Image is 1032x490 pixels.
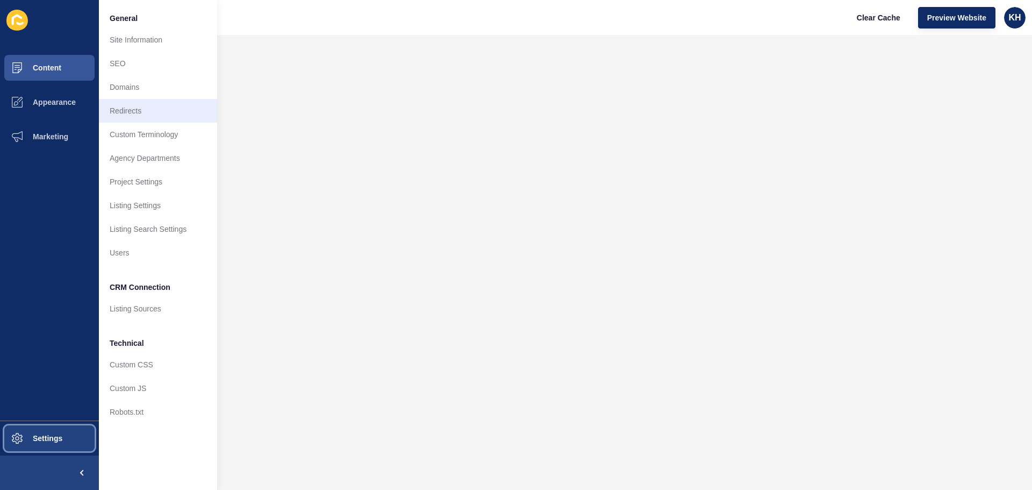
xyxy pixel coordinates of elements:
a: Custom JS [99,377,217,400]
span: Preview Website [927,12,986,23]
a: Robots.txt [99,400,217,424]
button: Preview Website [918,7,995,29]
a: Custom CSS [99,353,217,377]
a: SEO [99,52,217,75]
span: General [110,13,138,24]
span: KH [1008,12,1021,23]
a: Domains [99,75,217,99]
a: Listing Settings [99,194,217,217]
a: Custom Terminology [99,123,217,146]
button: Clear Cache [848,7,909,29]
a: Site Information [99,28,217,52]
span: Clear Cache [857,12,900,23]
a: Listing Sources [99,297,217,321]
a: Listing Search Settings [99,217,217,241]
a: Agency Departments [99,146,217,170]
a: Project Settings [99,170,217,194]
a: Users [99,241,217,265]
a: Redirects [99,99,217,123]
span: Technical [110,338,144,349]
span: CRM Connection [110,282,170,293]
